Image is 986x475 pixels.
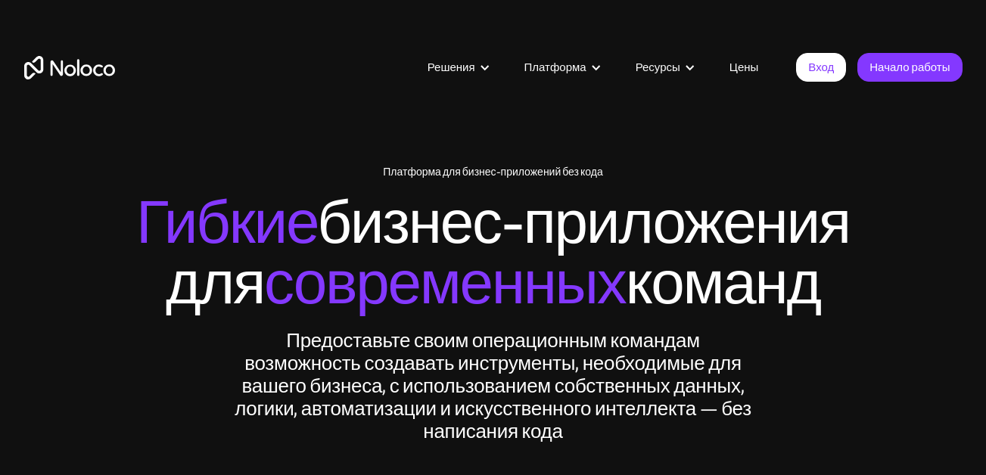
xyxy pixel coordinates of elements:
[24,56,115,79] a: Главная
[409,57,505,77] div: Решения
[711,57,778,77] a: Цены
[796,53,846,82] a: Вход
[617,57,711,77] div: Ресурсы
[636,57,680,77] div: Ресурсы
[857,53,962,82] a: Начало работы
[505,57,617,77] div: Платформа
[264,228,626,340] span: современных
[24,166,963,179] h1: Платформа для бизнес-приложений без кода
[428,57,475,77] div: Решения
[229,330,758,443] div: Предоставьте своим операционным командам возможность создавать инструменты, необходимые для вашег...
[524,57,586,77] div: Платформа
[24,194,963,315] h2: бизнес-приложения для команд
[136,167,317,280] span: Гибкие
